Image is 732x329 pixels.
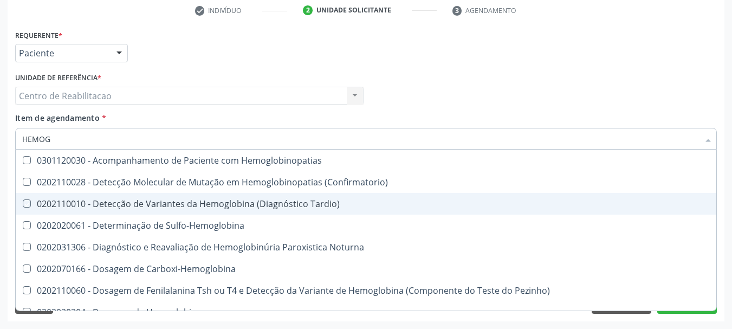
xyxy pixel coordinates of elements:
[19,48,106,59] span: Paciente
[15,70,101,87] label: Unidade de referência
[22,178,710,186] div: 0202110028 - Detecção Molecular de Mutação em Hemoglobinopatias (Confirmatorio)
[15,27,62,44] label: Requerente
[22,221,710,230] div: 0202020061 - Determinação de Sulfo-Hemoglobina
[22,265,710,273] div: 0202070166 - Dosagem de Carboxi-Hemoglobina
[303,5,313,15] div: 2
[22,243,710,251] div: 0202031306 - Diagnóstico e Reavaliação de Hemoglobinúria Paroxistica Noturna
[316,5,391,15] div: Unidade solicitante
[22,308,710,317] div: 0202020304 - Dosagem de Hemoglobina
[22,156,710,165] div: 0301120030 - Acompanhamento de Paciente com Hemoglobinopatias
[22,199,710,208] div: 0202110010 - Detecção de Variantes da Hemoglobina (Diagnóstico Tardio)
[15,113,100,123] span: Item de agendamento
[22,286,710,295] div: 0202110060 - Dosagem de Fenilalanina Tsh ou T4 e Detecção da Variante de Hemoglobina (Componente ...
[22,128,699,150] input: Buscar por procedimentos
